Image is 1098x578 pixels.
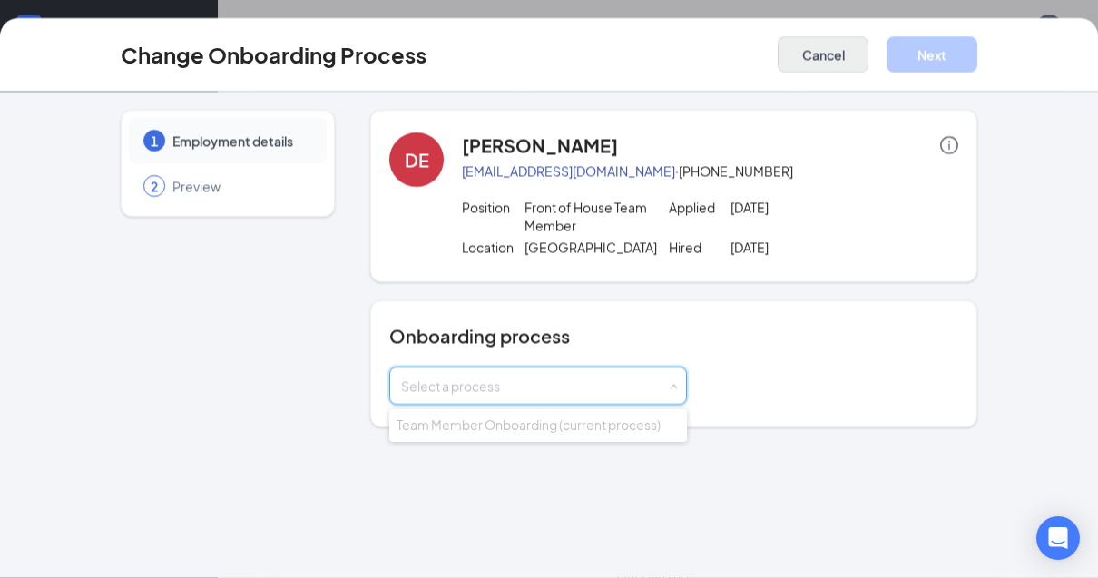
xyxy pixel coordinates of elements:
span: Preview [172,177,309,195]
button: Next [887,36,977,73]
p: Front of House Team Member [524,198,649,234]
p: Applied [669,198,730,216]
span: Employment details [172,132,309,150]
p: Hired [669,238,730,256]
p: [DATE] [730,238,855,256]
h4: [PERSON_NAME] [462,132,618,158]
button: Cancel [778,36,868,73]
span: 1 [151,132,158,150]
p: Position [462,198,524,216]
span: 2 [151,177,158,195]
div: DE [405,147,429,172]
div: Open Intercom Messenger [1036,516,1080,560]
span: Team Member Onboarding (current process) [397,416,661,433]
span: info-circle [940,136,958,154]
p: Location [462,238,524,256]
h3: Change Onboarding Process [121,39,426,70]
p: [DATE] [730,198,855,216]
h4: Onboarding process [389,323,958,348]
a: [EMAIL_ADDRESS][DOMAIN_NAME] [462,162,675,179]
p: [GEOGRAPHIC_DATA] [524,238,649,256]
p: · [PHONE_NUMBER] [462,162,958,180]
